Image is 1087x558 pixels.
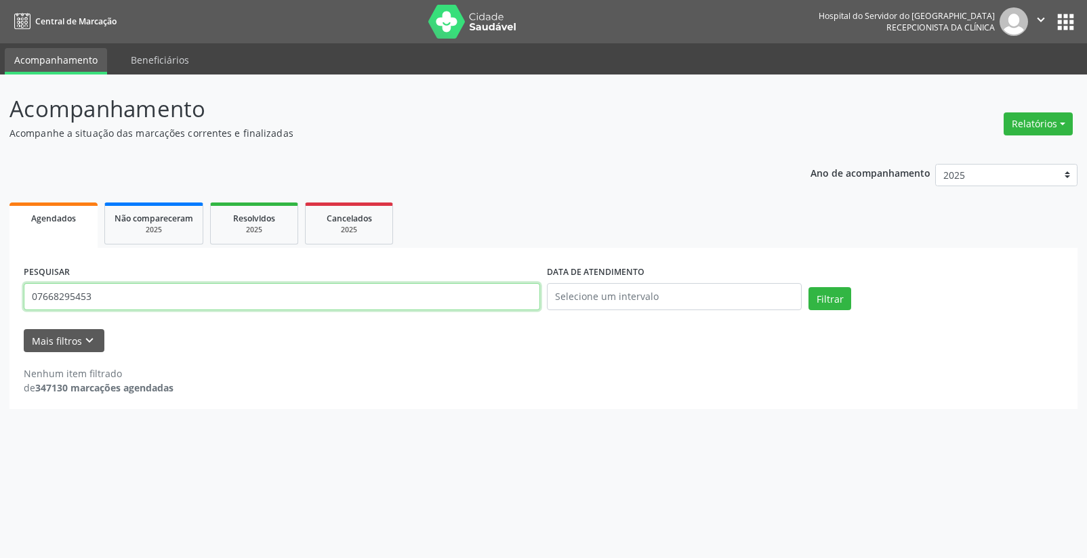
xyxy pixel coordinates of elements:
p: Acompanhe a situação das marcações correntes e finalizadas [9,126,757,140]
span: Não compareceram [115,213,193,224]
button: Filtrar [808,287,851,310]
input: Nome, código do beneficiário ou CPF [24,283,540,310]
div: Nenhum item filtrado [24,366,173,381]
div: 2025 [220,225,288,235]
p: Ano de acompanhamento [811,164,930,181]
label: DATA DE ATENDIMENTO [547,262,644,283]
button: Relatórios [1004,112,1073,135]
a: Central de Marcação [9,10,117,33]
p: Acompanhamento [9,92,757,126]
div: 2025 [315,225,383,235]
button: apps [1054,10,1078,34]
label: PESQUISAR [24,262,70,283]
div: 2025 [115,225,193,235]
button:  [1028,7,1054,36]
button: Mais filtroskeyboard_arrow_down [24,329,104,353]
span: Agendados [31,213,76,224]
a: Acompanhamento [5,48,107,74]
span: Central de Marcação [35,16,117,27]
span: Recepcionista da clínica [886,22,995,33]
a: Beneficiários [121,48,199,72]
input: Selecione um intervalo [547,283,802,310]
img: img [1000,7,1028,36]
span: Resolvidos [233,213,275,224]
span: Cancelados [327,213,372,224]
div: Hospital do Servidor do [GEOGRAPHIC_DATA] [819,10,995,22]
i: keyboard_arrow_down [82,333,97,348]
div: de [24,381,173,395]
i:  [1033,12,1048,27]
strong: 347130 marcações agendadas [35,381,173,394]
